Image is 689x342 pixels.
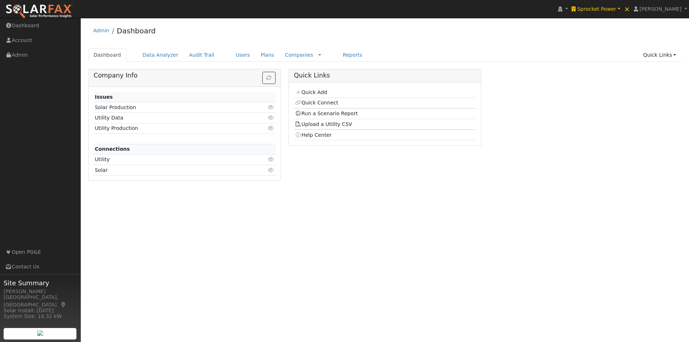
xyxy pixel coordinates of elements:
[4,294,77,309] div: [GEOGRAPHIC_DATA], [GEOGRAPHIC_DATA]
[37,330,43,336] img: retrieve
[94,123,246,133] td: Utility Production
[285,52,313,58] a: Companies
[638,48,681,62] a: Quick Links
[94,165,246,175] td: Solar
[5,4,73,19] img: SolarFax
[295,89,327,95] a: Quick Add
[337,48,367,62] a: Reports
[95,146,130,152] strong: Connections
[295,132,332,138] a: Help Center
[4,278,77,288] span: Site Summary
[294,72,476,79] h5: Quick Links
[577,6,617,12] span: Sprocket Power
[268,168,275,173] i: Click to view
[94,72,276,79] h5: Company Info
[184,48,220,62] a: Audit Trail
[60,302,67,308] a: Map
[295,111,358,116] a: Run a Scenario Report
[268,115,275,120] i: Click to view
[268,126,275,131] i: Click to view
[94,102,246,113] td: Solar Production
[268,157,275,162] i: Click to view
[4,313,77,320] div: System Size: 16.32 kW
[137,48,184,62] a: Data Analyzer
[256,48,280,62] a: Plans
[624,5,630,13] span: ×
[93,28,109,33] a: Admin
[295,100,338,106] a: Quick Connect
[95,94,113,100] strong: Issues
[94,154,246,165] td: Utility
[295,121,352,127] a: Upload a Utility CSV
[230,48,256,62] a: Users
[639,6,681,12] span: [PERSON_NAME]
[88,48,127,62] a: Dashboard
[4,288,77,295] div: [PERSON_NAME]
[4,307,77,314] div: Solar Install: [DATE]
[94,113,246,123] td: Utility Data
[117,27,156,35] a: Dashboard
[268,105,275,110] i: Click to view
